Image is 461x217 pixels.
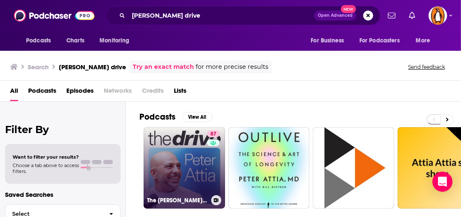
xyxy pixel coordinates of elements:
h3: [PERSON_NAME] drive [59,63,126,71]
button: open menu [94,33,140,49]
div: Search podcasts, credits, & more... [105,6,380,25]
button: open menu [354,33,412,49]
a: Charts [61,33,89,49]
a: 87The [PERSON_NAME] Drive [144,127,225,209]
button: open menu [20,33,62,49]
button: open menu [410,33,441,49]
span: Credits [142,84,164,101]
p: Saved Searches [5,191,120,199]
h2: Filter By [5,123,120,136]
button: Open AdvancedNew [314,10,356,21]
h3: The [PERSON_NAME] Drive [147,197,208,204]
button: View All [182,112,212,122]
span: Logged in as penguin_portfolio [429,6,447,25]
span: For Business [311,35,344,47]
span: Networks [104,84,132,101]
span: 87 [210,130,216,139]
img: Podchaser - Follow, Share and Rate Podcasts [14,8,94,24]
input: Search podcasts, credits, & more... [128,9,314,22]
span: New [341,5,356,13]
button: Send feedback [406,63,448,71]
span: Select [5,211,102,217]
a: PodcastsView All [139,112,212,122]
span: Choose a tab above to access filters. [13,162,79,174]
a: Show notifications dropdown [385,8,399,23]
a: Episodes [66,84,94,101]
button: Show profile menu [429,6,447,25]
h2: Podcasts [139,112,175,122]
span: More [416,35,430,47]
button: open menu [305,33,354,49]
span: for more precise results [196,62,268,72]
div: Open Intercom Messenger [432,172,453,192]
a: 87 [207,131,220,137]
a: Podcasts [28,84,56,101]
a: Try an exact match [133,62,194,72]
span: Monitoring [100,35,129,47]
a: Lists [174,84,186,101]
a: Show notifications dropdown [406,8,419,23]
h3: Search [28,63,49,71]
a: All [10,84,18,101]
span: For Podcasters [359,35,400,47]
span: Open Advanced [318,13,353,18]
span: Podcasts [26,35,51,47]
span: Want to filter your results? [13,154,79,160]
img: User Profile [429,6,447,25]
span: Charts [66,35,84,47]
